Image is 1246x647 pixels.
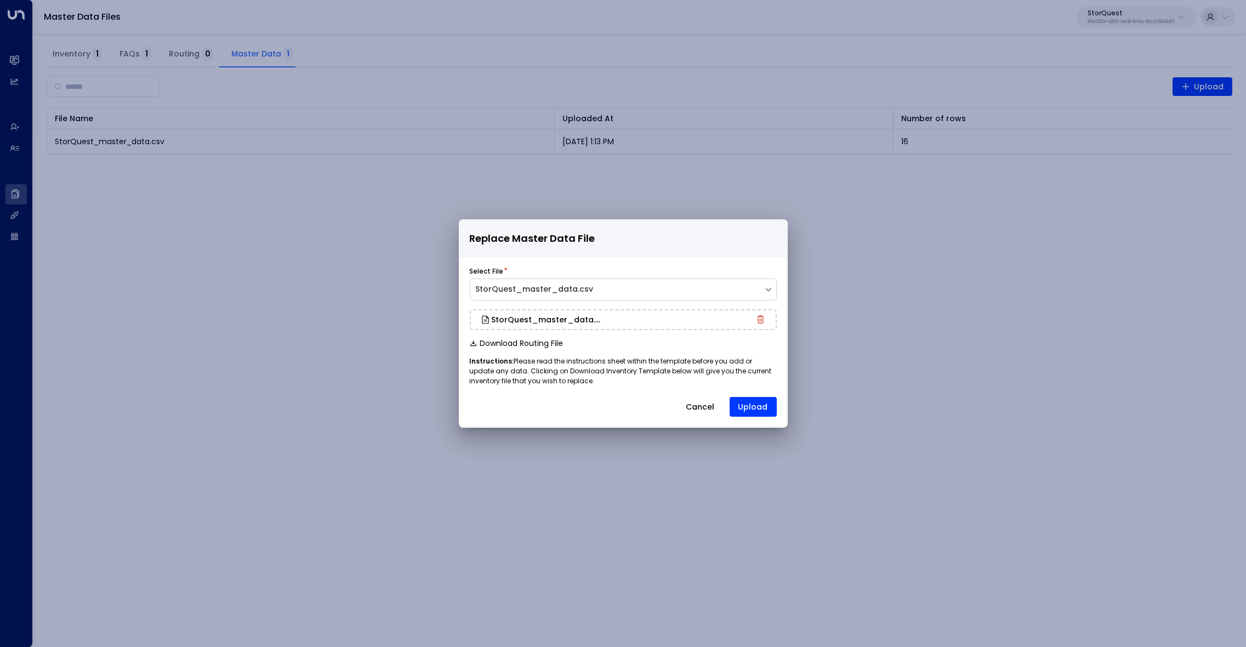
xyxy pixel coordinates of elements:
div: StorQuest_master_data.csv [476,283,758,295]
b: Instructions: [470,356,514,366]
button: Download Routing File [470,339,564,348]
label: Select File [470,266,504,276]
h3: StorQuest_master_data.csv [492,316,601,323]
button: Upload [730,397,777,417]
span: Replace Master Data File [470,231,595,247]
p: Please read the instructions sheet within the template before you add or update any data. Clickin... [470,356,777,386]
button: Cancel [677,397,724,417]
